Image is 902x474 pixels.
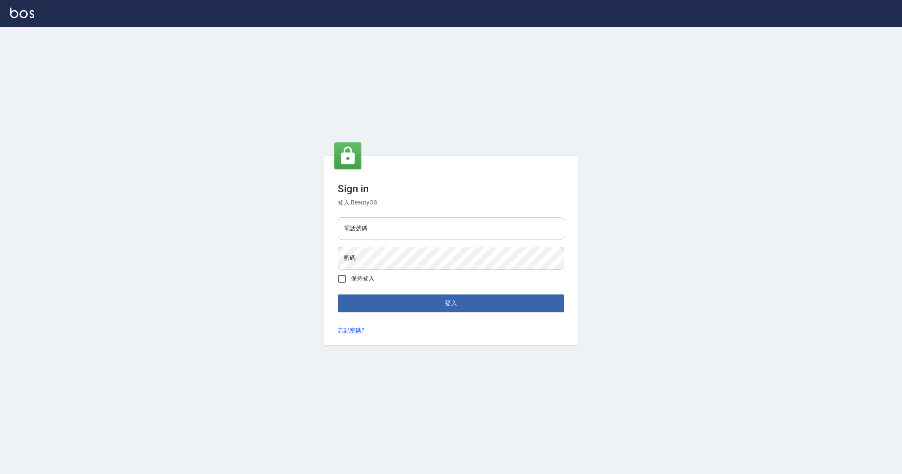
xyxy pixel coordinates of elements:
h3: Sign in [338,183,564,195]
button: 登入 [338,294,564,312]
img: Logo [10,8,34,18]
h6: 登入 BeautyOS [338,198,564,207]
span: 保持登入 [351,274,374,283]
a: 忘記密碼? [338,326,364,335]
